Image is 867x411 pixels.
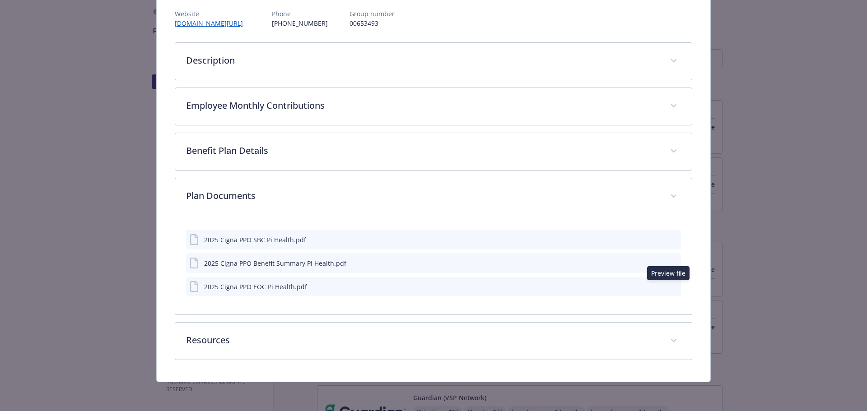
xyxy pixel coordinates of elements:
div: 2025 Cigna PPO SBC Pi Health.pdf [204,235,306,245]
p: Phone [272,9,328,18]
div: Plan Documents [175,178,692,215]
div: 2025 Cigna PPO EOC Pi Health.pdf [204,282,307,291]
div: Description [175,43,692,80]
p: [PHONE_NUMBER] [272,18,328,28]
div: Employee Monthly Contributions [175,88,692,125]
p: Group number [350,9,395,18]
p: Resources [186,333,660,347]
div: Resources [175,323,692,360]
p: Plan Documents [186,189,660,203]
p: Description [186,54,660,67]
button: download file [655,282,662,291]
div: 2025 Cigna PPO Benefit Summary Pi Health.pdf [204,259,346,268]
p: 00653493 [350,18,395,28]
div: Benefit Plan Details [175,133,692,170]
p: Employee Monthly Contributions [186,99,660,112]
div: Preview file [647,266,690,280]
div: Plan Documents [175,215,692,314]
a: [DOMAIN_NAME][URL] [175,19,250,28]
button: download file [655,259,662,268]
p: Website [175,9,250,18]
button: preview file [669,282,677,291]
button: preview file [669,259,677,268]
p: Benefit Plan Details [186,144,660,157]
button: preview file [669,235,677,245]
button: download file [655,235,662,245]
